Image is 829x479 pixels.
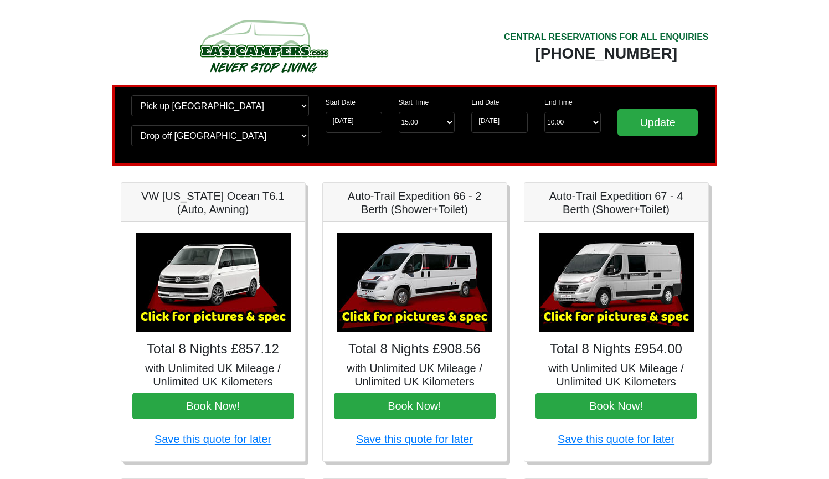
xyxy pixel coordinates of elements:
label: End Date [471,97,499,107]
h4: Total 8 Nights £908.56 [334,341,496,357]
div: CENTRAL RESERVATIONS FOR ALL ENQUIRIES [504,30,709,44]
h5: with Unlimited UK Mileage / Unlimited UK Kilometers [132,362,294,388]
input: Update [617,109,698,136]
input: Start Date [326,112,382,133]
img: VW California Ocean T6.1 (Auto, Awning) [136,233,291,332]
h5: Auto-Trail Expedition 67 - 4 Berth (Shower+Toilet) [535,189,697,216]
h5: with Unlimited UK Mileage / Unlimited UK Kilometers [535,362,697,388]
img: campers-checkout-logo.png [158,16,369,76]
h5: Auto-Trail Expedition 66 - 2 Berth (Shower+Toilet) [334,189,496,216]
button: Book Now! [132,393,294,419]
h4: Total 8 Nights £857.12 [132,341,294,357]
a: Save this quote for later [558,433,674,445]
img: Auto-Trail Expedition 66 - 2 Berth (Shower+Toilet) [337,233,492,332]
label: End Time [544,97,573,107]
label: Start Time [399,97,429,107]
button: Book Now! [535,393,697,419]
h4: Total 8 Nights £954.00 [535,341,697,357]
label: Start Date [326,97,356,107]
div: [PHONE_NUMBER] [504,44,709,64]
a: Save this quote for later [155,433,271,445]
a: Save this quote for later [356,433,473,445]
button: Book Now! [334,393,496,419]
h5: VW [US_STATE] Ocean T6.1 (Auto, Awning) [132,189,294,216]
h5: with Unlimited UK Mileage / Unlimited UK Kilometers [334,362,496,388]
input: Return Date [471,112,528,133]
img: Auto-Trail Expedition 67 - 4 Berth (Shower+Toilet) [539,233,694,332]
